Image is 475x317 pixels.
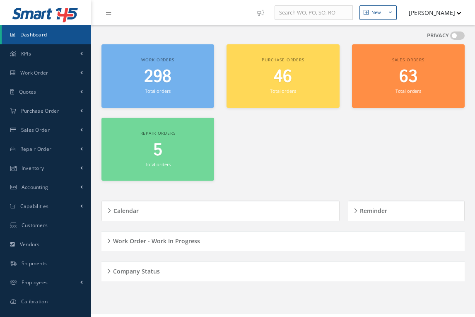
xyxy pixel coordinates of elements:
[141,57,174,63] span: Work orders
[20,145,52,152] span: Repair Order
[101,44,214,108] a: Work orders 298 Total orders
[357,205,387,215] h5: Reminder
[275,5,353,20] input: Search WO, PO, SO, RO
[21,50,31,57] span: KPIs
[111,235,200,245] h5: Work Order - Work In Progress
[101,118,214,181] a: Repair orders 5 Total orders
[427,31,449,40] label: PRIVACY
[401,5,461,21] button: [PERSON_NAME]
[20,31,47,38] span: Dashboard
[227,44,339,108] a: Purchase orders 46 Total orders
[153,138,162,162] span: 5
[145,88,171,94] small: Total orders
[19,88,36,95] span: Quotes
[262,57,304,63] span: Purchase orders
[21,126,50,133] span: Sales Order
[22,260,47,267] span: Shipments
[270,88,296,94] small: Total orders
[20,241,40,248] span: Vendors
[2,25,91,44] a: Dashboard
[144,65,171,89] span: 298
[352,44,465,108] a: Sales orders 63 Total orders
[140,130,176,136] span: Repair orders
[111,205,139,215] h5: Calendar
[145,161,171,167] small: Total orders
[22,165,44,172] span: Inventory
[399,65,417,89] span: 63
[359,5,397,20] button: New
[21,298,48,305] span: Calibration
[395,88,421,94] small: Total orders
[392,57,424,63] span: Sales orders
[111,265,160,275] h5: Company Status
[22,184,48,191] span: Accounting
[20,69,48,76] span: Work Order
[371,9,381,16] div: New
[22,279,48,286] span: Employees
[20,203,49,210] span: Capabilities
[22,222,48,229] span: Customers
[274,65,292,89] span: 46
[21,107,59,114] span: Purchase Order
